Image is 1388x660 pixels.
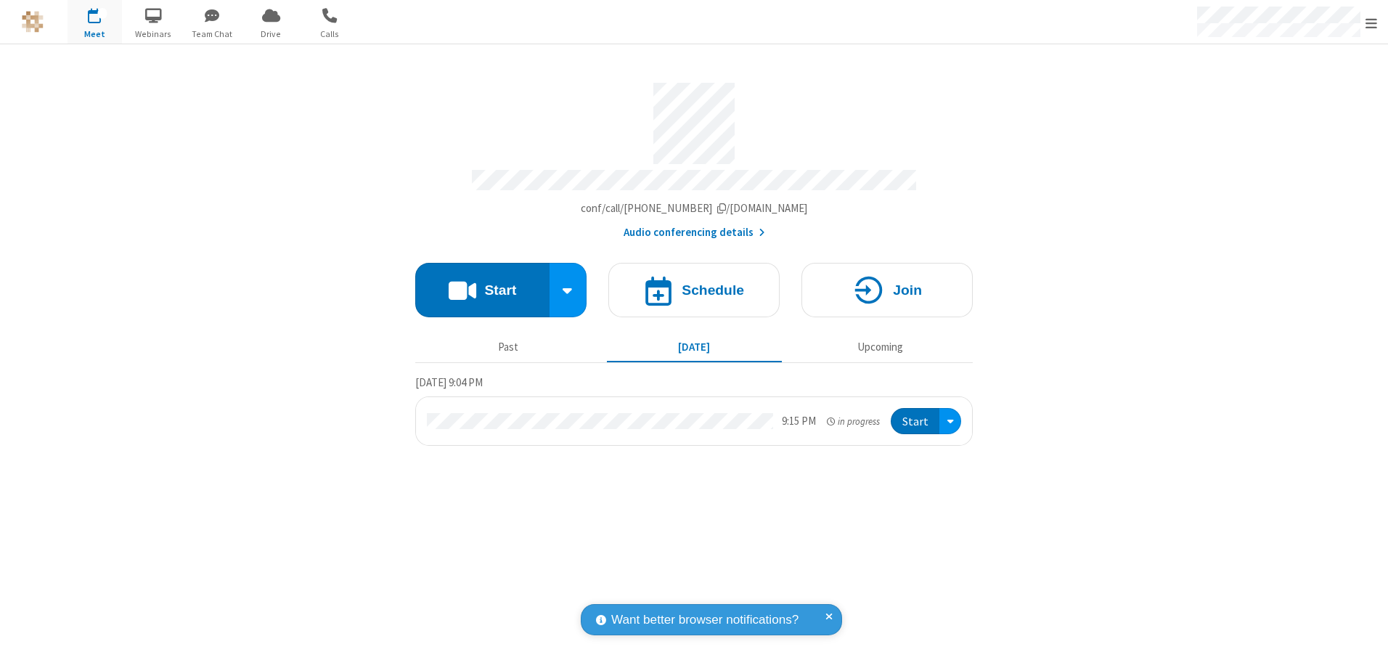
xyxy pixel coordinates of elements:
[68,28,122,41] span: Meet
[303,28,357,41] span: Calls
[891,408,939,435] button: Start
[185,28,240,41] span: Team Chat
[415,72,973,241] section: Account details
[421,333,596,361] button: Past
[126,28,181,41] span: Webinars
[682,283,744,297] h4: Schedule
[415,263,550,317] button: Start
[624,224,765,241] button: Audio conferencing details
[827,415,880,428] em: in progress
[550,263,587,317] div: Start conference options
[415,375,483,389] span: [DATE] 9:04 PM
[98,8,107,19] div: 1
[782,413,816,430] div: 9:15 PM
[793,333,968,361] button: Upcoming
[607,333,782,361] button: [DATE]
[415,374,973,447] section: Today's Meetings
[484,283,516,297] h4: Start
[581,200,808,217] button: Copy my meeting room linkCopy my meeting room link
[608,263,780,317] button: Schedule
[581,201,808,215] span: Copy my meeting room link
[611,611,799,630] span: Want better browser notifications?
[939,408,961,435] div: Open menu
[22,11,44,33] img: QA Selenium DO NOT DELETE OR CHANGE
[801,263,973,317] button: Join
[244,28,298,41] span: Drive
[893,283,922,297] h4: Join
